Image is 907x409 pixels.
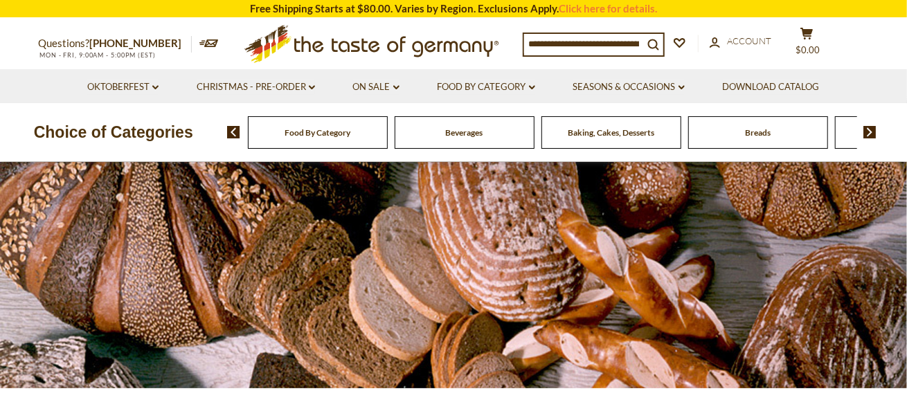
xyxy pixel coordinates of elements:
[745,127,771,138] a: Breads
[38,35,192,53] p: Questions?
[786,27,827,62] button: $0.00
[573,80,685,95] a: Seasons & Occasions
[89,37,181,49] a: [PHONE_NUMBER]
[87,80,159,95] a: Oktoberfest
[568,127,654,138] a: Baking, Cakes, Desserts
[38,51,156,59] span: MON - FRI, 9:00AM - 5:00PM (EST)
[227,126,240,138] img: previous arrow
[285,127,350,138] a: Food By Category
[796,44,820,55] span: $0.00
[197,80,315,95] a: Christmas - PRE-ORDER
[438,80,535,95] a: Food By Category
[723,80,820,95] a: Download Catalog
[863,126,877,138] img: next arrow
[446,127,483,138] a: Beverages
[559,2,657,15] a: Click here for details.
[710,34,771,49] a: Account
[727,35,771,46] span: Account
[353,80,399,95] a: On Sale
